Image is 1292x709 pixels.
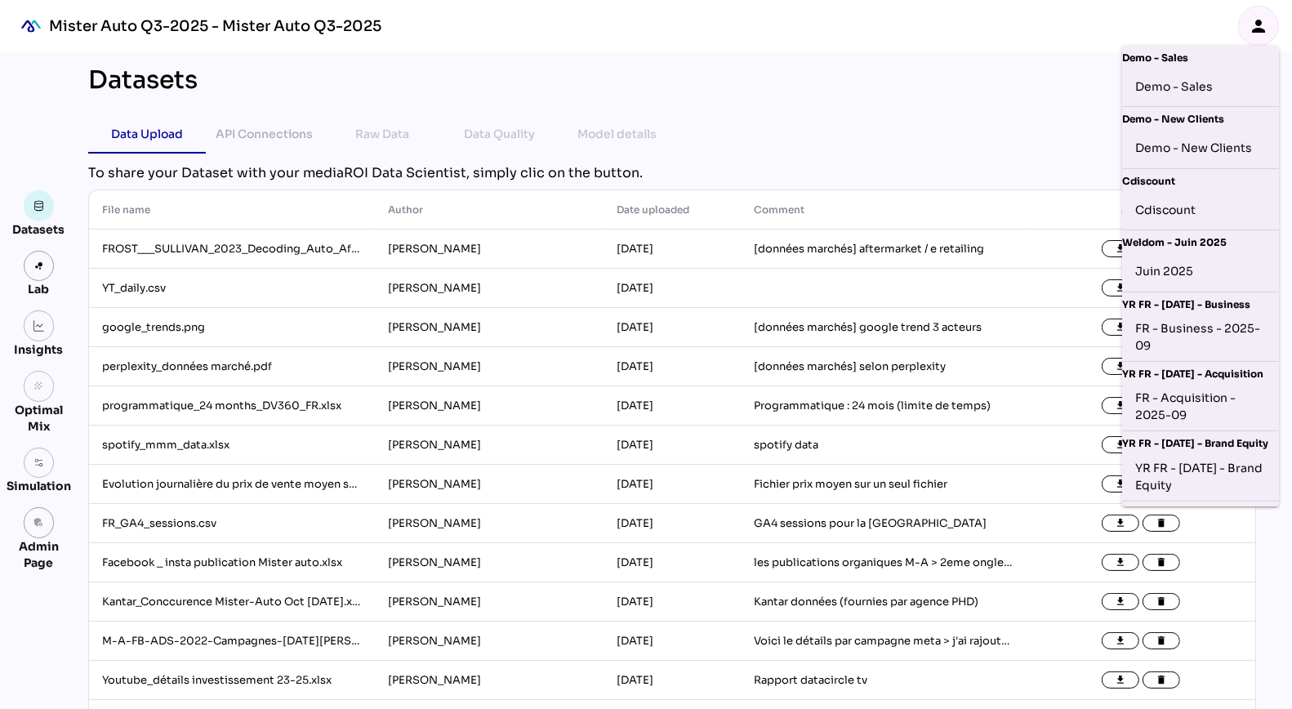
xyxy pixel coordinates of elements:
[33,517,45,528] i: admin_panel_settings
[1135,460,1266,494] div: YR FR - [DATE] - Brand Equity
[741,308,1027,347] td: [données marchés] google trend 3 acteurs
[1115,635,1126,647] i: file_download
[33,261,45,272] img: lab.svg
[604,308,741,347] td: [DATE]
[111,124,183,144] div: Data Upload
[604,504,741,543] td: [DATE]
[89,504,375,543] td: FR_GA4_sessions.csv
[741,347,1027,386] td: [données marchés] selon perplexity
[741,661,1027,700] td: Rapport datacircle tv
[375,543,604,582] td: [PERSON_NAME]
[604,543,741,582] td: [DATE]
[741,504,1027,543] td: GA4 sessions pour la [GEOGRAPHIC_DATA]
[375,347,604,386] td: [PERSON_NAME]
[1135,259,1266,285] div: Juin 2025
[1249,16,1268,36] i: person
[89,543,375,582] td: Facebook _ insta publication Mister auto.xlsx
[33,320,45,332] img: graph.svg
[89,190,375,230] th: File name
[604,426,741,465] td: [DATE]
[1122,502,1279,523] div: La Centrale - Mai 2025
[7,538,71,571] div: Admin Page
[1135,320,1266,354] div: FR - Business - 2025-09
[1122,362,1279,383] div: YR FR - [DATE] - Acquisition
[375,504,604,543] td: [PERSON_NAME]
[375,190,604,230] th: Author
[604,661,741,700] td: [DATE]
[1156,518,1167,529] i: delete
[741,582,1027,622] td: Kantar données (fournies par agence PHD)
[604,465,741,504] td: [DATE]
[604,347,741,386] td: [DATE]
[741,426,1027,465] td: spotify data
[741,543,1027,582] td: les publications organiques M-A > 2eme onglet vers le spreadsheet car j'ai du bricoler ce fichier...
[89,465,375,504] td: Evolution journalière du prix de vente moyen sur FR Avril 2023.csv
[1156,596,1167,608] i: delete
[89,622,375,661] td: M-A-FB-ADS-2022-Campagnes-[DATE][PERSON_NAME]-[DATE] (1).xlsx
[89,269,375,308] td: YT_daily.csv
[375,426,604,465] td: [PERSON_NAME]
[604,269,741,308] td: [DATE]
[1115,322,1126,333] i: file_download
[1122,292,1279,314] div: YR FR - [DATE] - Business
[89,230,375,269] td: FROST___SULLIVAN_2023_Decoding_Auto_Aftermarket_E-Retailing_Stellantis_Final_Presentaion_VF.pdf
[741,465,1027,504] td: Fichier prix moyen sur un seul fichier
[1135,136,1266,162] div: Demo - New Clients
[1115,518,1126,529] i: file_download
[355,124,409,144] div: Raw Data
[375,582,604,622] td: [PERSON_NAME]
[375,386,604,426] td: [PERSON_NAME]
[13,8,49,44] div: mediaROI
[741,386,1027,426] td: Programmatique : 24 mois (limite de temps)
[33,381,45,392] i: grain
[21,281,57,297] div: Lab
[7,402,71,435] div: Optimal Mix
[1115,479,1126,490] i: file_download
[1027,190,1255,230] th: Actions
[216,124,314,144] div: API Connections
[1156,635,1167,647] i: delete
[604,230,741,269] td: [DATE]
[1135,197,1266,223] div: Cdiscount
[1156,557,1167,569] i: delete
[1135,74,1266,100] div: Demo - Sales
[741,622,1027,661] td: Voici le détails par campagne meta > j'ai rajouté le type de campagne en colonne et aussi les dat...
[375,622,604,661] td: [PERSON_NAME]
[7,478,71,494] div: Simulation
[89,582,375,622] td: Kantar_Conccurence Mister-Auto Oct [DATE].xlsx
[604,582,741,622] td: [DATE]
[1115,283,1126,294] i: file_download
[375,308,604,347] td: [PERSON_NAME]
[375,230,604,269] td: [PERSON_NAME]
[1122,46,1279,67] div: Demo - Sales
[465,124,536,144] div: Data Quality
[33,200,45,212] img: data.svg
[89,347,375,386] td: perplexity_données marché.pdf
[1122,230,1279,252] div: Weldom - Juin 2025
[1115,596,1126,608] i: file_download
[1135,390,1266,424] div: FR - Acquisition - 2025-09
[89,426,375,465] td: spotify_mmm_data.xlsx
[1115,361,1126,372] i: file_download
[604,190,741,230] th: Date uploaded
[1156,675,1167,686] i: delete
[1122,431,1279,453] div: YR FR - [DATE] - Brand Equity
[604,622,741,661] td: [DATE]
[1115,675,1126,686] i: file_download
[375,465,604,504] td: [PERSON_NAME]
[88,65,198,95] div: Datasets
[1115,557,1126,569] i: file_download
[578,124,657,144] div: Model details
[741,190,1027,230] th: Comment
[375,661,604,700] td: [PERSON_NAME]
[15,341,64,358] div: Insights
[1122,107,1279,128] div: Demo - New Clients
[1115,243,1126,255] i: file_download
[13,221,65,238] div: Datasets
[89,308,375,347] td: google_trends.png
[33,457,45,469] img: settings.svg
[1122,169,1279,190] div: Cdiscount
[89,386,375,426] td: programmatique_24 months_DV360_FR.xlsx
[1115,400,1126,412] i: file_download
